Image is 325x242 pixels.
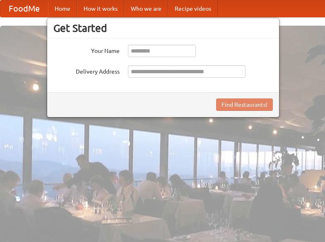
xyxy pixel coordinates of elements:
[77,0,124,17] a: How it works
[168,0,218,17] a: Recipe videos
[0,0,48,17] a: FoodMe
[53,22,273,34] h3: Get Started
[124,0,168,17] a: Who we are
[216,98,273,111] button: Find Restaurants!
[48,0,77,17] a: Home
[53,45,120,55] label: Your Name
[53,65,120,76] label: Delivery Address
